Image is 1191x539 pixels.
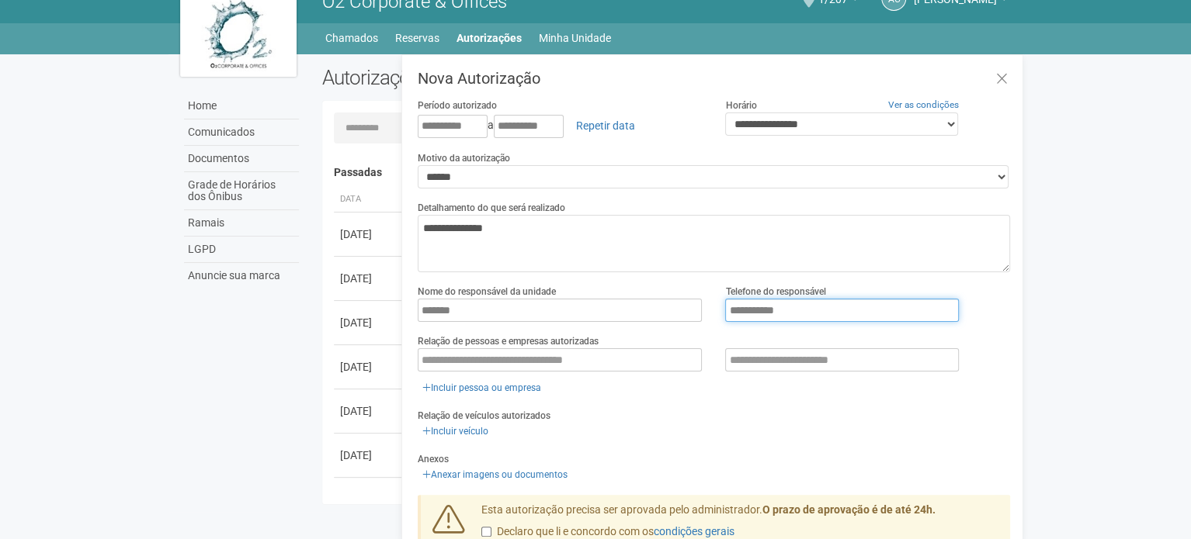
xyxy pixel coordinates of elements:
[539,27,611,49] a: Minha Unidade
[184,210,299,237] a: Ramais
[418,466,572,483] a: Anexar imagens ou documentos
[418,71,1010,86] h3: Nova Autorização
[340,271,398,286] div: [DATE]
[418,151,510,165] label: Motivo da autorização
[184,237,299,263] a: LGPD
[418,201,565,215] label: Detalhamento do que será realizado
[418,98,497,112] label: Período autorizado
[334,187,404,212] th: Data
[340,359,398,375] div: [DATE]
[340,315,398,330] div: [DATE]
[322,66,655,89] h2: Autorizações
[566,112,645,139] a: Repetir data
[340,492,398,507] div: [DATE]
[395,27,439,49] a: Reservas
[184,172,299,210] a: Grade de Horários dos Ônibus
[340,447,398,463] div: [DATE]
[725,285,825,299] label: Telefone do responsável
[418,112,703,139] div: a
[334,167,999,178] h4: Passadas
[481,527,491,537] input: Declaro que li e concordo com oscondições gerais
[654,525,734,537] a: condições gerais
[418,334,599,348] label: Relação de pessoas e empresas autorizadas
[457,27,522,49] a: Autorizações
[762,503,936,516] strong: O prazo de aprovação é de até 24h.
[418,285,556,299] label: Nome do responsável da unidade
[888,99,959,110] a: Ver as condições
[418,452,449,466] label: Anexos
[184,93,299,119] a: Home
[184,263,299,289] a: Anuncie sua marca
[184,119,299,146] a: Comunicados
[325,27,378,49] a: Chamados
[340,226,398,242] div: [DATE]
[418,409,550,423] label: Relação de veículos autorizados
[418,423,493,440] a: Incluir veículo
[184,146,299,172] a: Documentos
[340,403,398,419] div: [DATE]
[725,98,756,112] label: Horário
[418,379,546,396] a: Incluir pessoa ou empresa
